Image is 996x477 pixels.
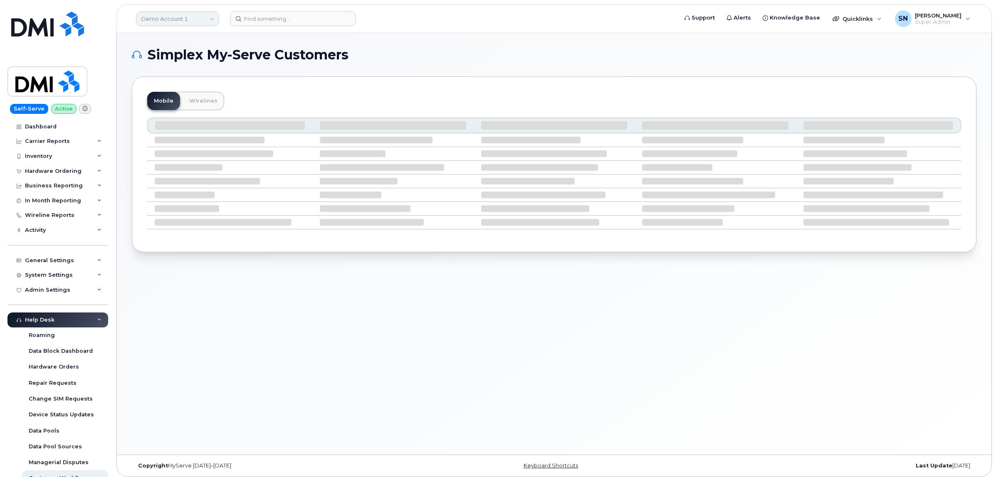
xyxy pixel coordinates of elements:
[138,462,168,469] strong: Copyright
[148,49,348,61] span: Simplex My-Serve Customers
[147,92,180,110] a: Mobile
[132,462,413,469] div: MyServe [DATE]–[DATE]
[183,92,224,110] a: Wirelines
[524,462,578,469] a: Keyboard Shortcuts
[695,462,976,469] div: [DATE]
[916,462,952,469] strong: Last Update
